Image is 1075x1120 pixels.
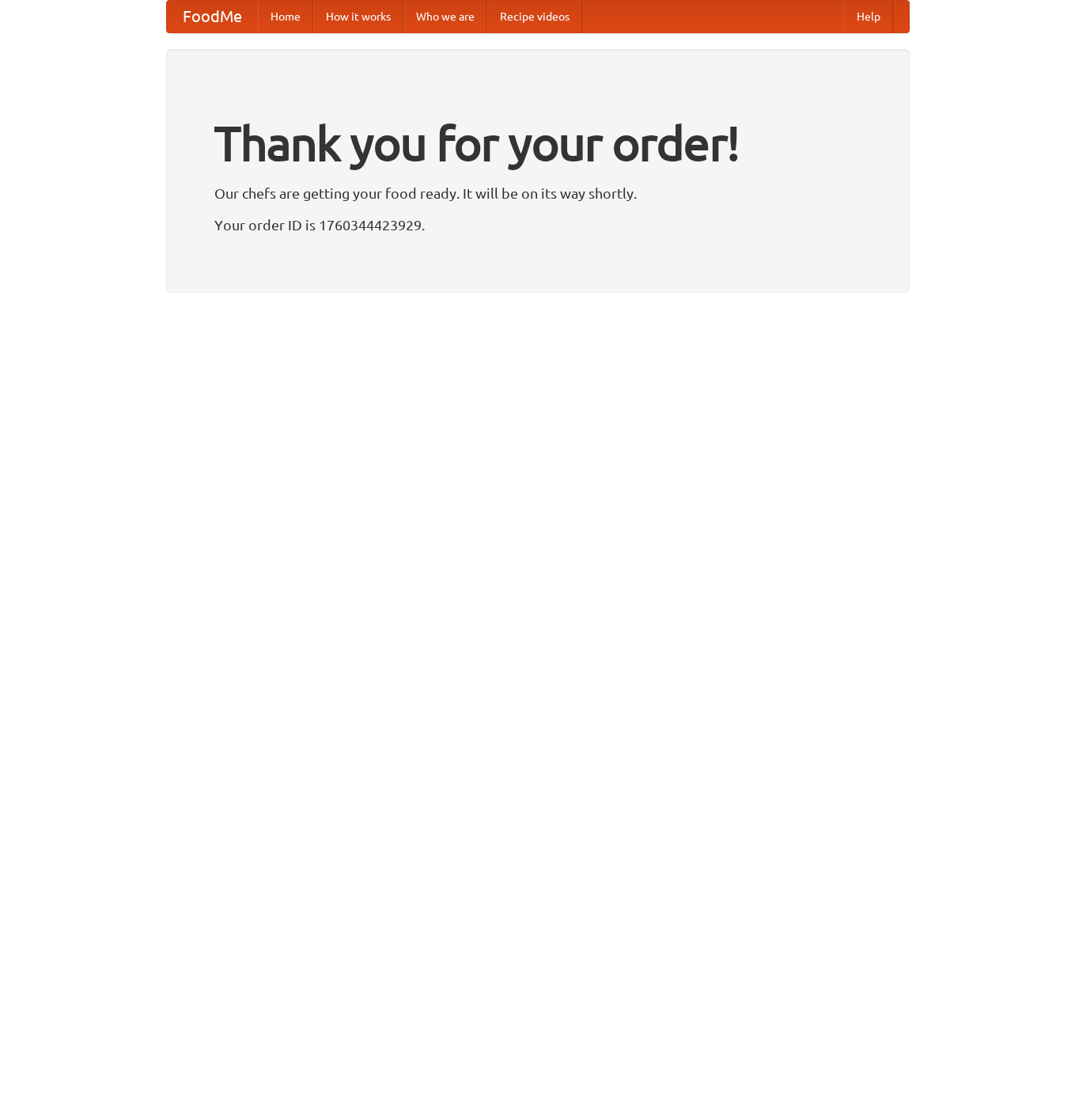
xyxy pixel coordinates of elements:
a: FoodMe [167,1,258,32]
a: Recipe videos [487,1,582,32]
p: Our chefs are getting your food ready. It will be on its way shortly. [214,181,861,205]
a: How it works [313,1,403,32]
a: Home [258,1,313,32]
a: Help [844,1,893,32]
h1: Thank you for your order! [214,105,861,181]
p: Your order ID is 1760344423929. [214,213,861,237]
a: Who we are [403,1,487,32]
